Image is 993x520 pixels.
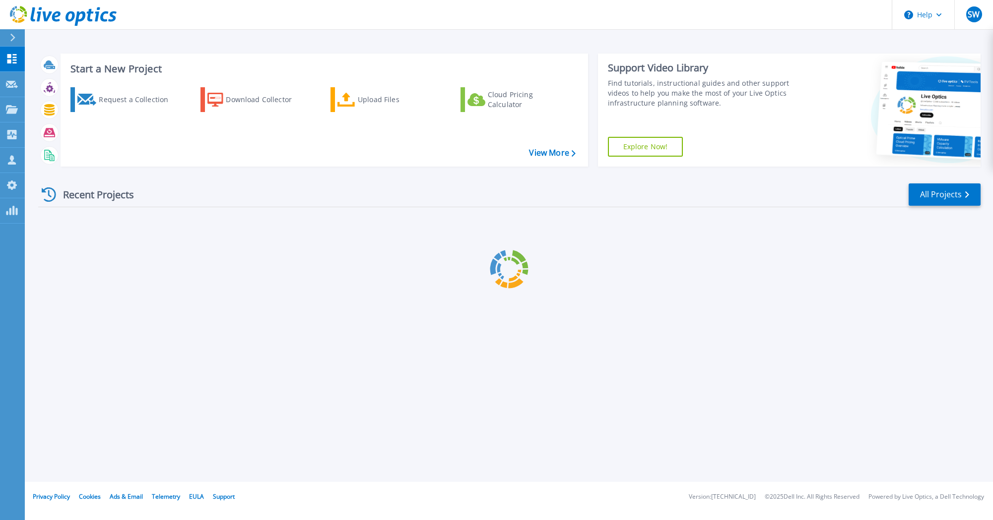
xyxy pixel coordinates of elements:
[608,61,803,74] div: Support Video Library
[868,494,984,500] li: Powered by Live Optics, a Dell Technology
[968,10,980,18] span: SW
[33,492,70,501] a: Privacy Policy
[689,494,756,500] li: Version: [TECHNICAL_ID]
[358,90,437,110] div: Upload Files
[213,492,235,501] a: Support
[529,148,575,158] a: View More
[608,137,683,157] a: Explore Now!
[200,87,311,112] a: Download Collector
[488,90,567,110] div: Cloud Pricing Calculator
[79,492,101,501] a: Cookies
[38,182,147,207] div: Recent Projects
[189,492,204,501] a: EULA
[70,87,181,112] a: Request a Collection
[70,63,575,74] h3: Start a New Project
[461,87,571,112] a: Cloud Pricing Calculator
[909,183,981,206] a: All Projects
[99,90,178,110] div: Request a Collection
[152,492,180,501] a: Telemetry
[331,87,441,112] a: Upload Files
[765,494,860,500] li: © 2025 Dell Inc. All Rights Reserved
[226,90,305,110] div: Download Collector
[110,492,143,501] a: Ads & Email
[608,78,803,108] div: Find tutorials, instructional guides and other support videos to help you make the most of your L...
